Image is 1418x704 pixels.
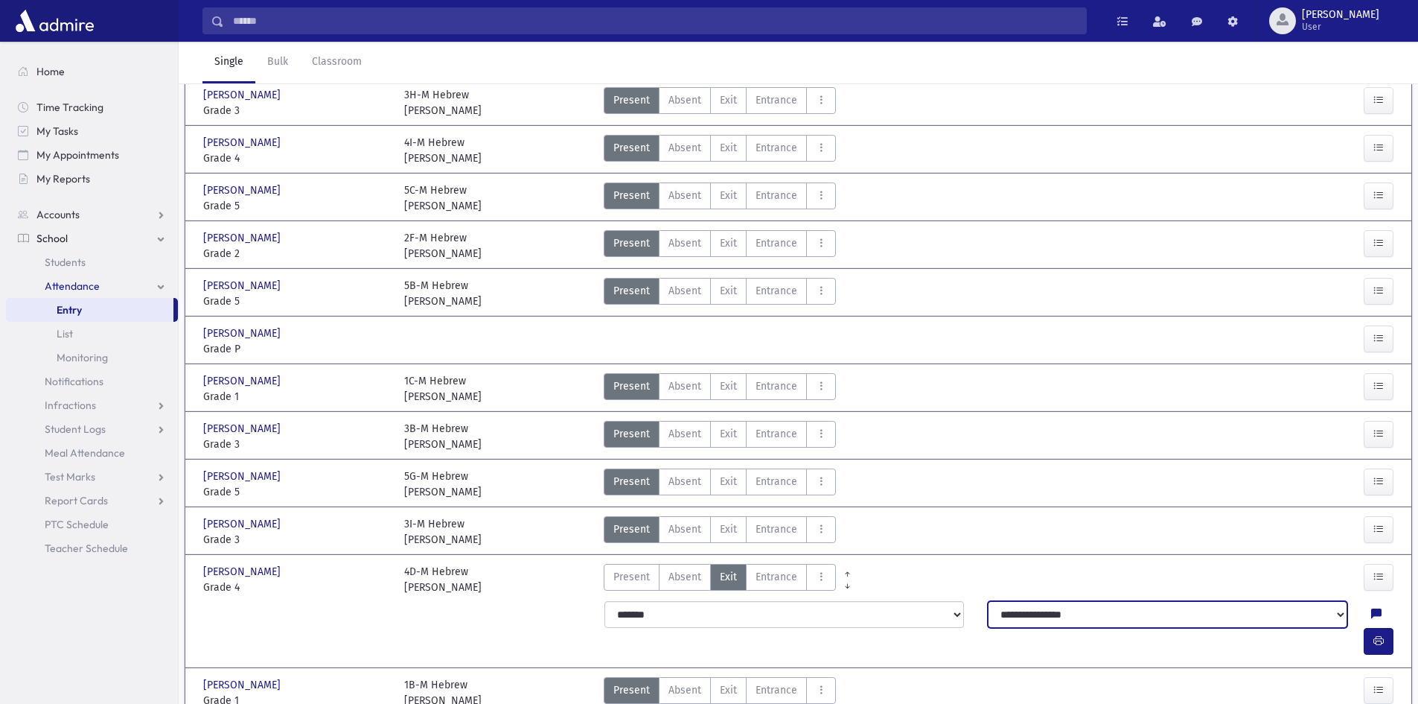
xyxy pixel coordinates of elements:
[203,469,284,484] span: [PERSON_NAME]
[203,389,389,405] span: Grade 1
[203,198,389,214] span: Grade 5
[6,226,178,250] a: School
[604,183,836,214] div: AttTypes
[255,42,300,83] a: Bulk
[6,95,178,119] a: Time Tracking
[45,542,128,555] span: Teacher Schedule
[756,474,797,489] span: Entrance
[6,417,178,441] a: Student Logs
[6,346,178,370] a: Monitoring
[6,393,178,417] a: Infractions
[203,294,389,309] span: Grade 5
[6,536,178,560] a: Teacher Schedule
[604,278,836,309] div: AttTypes
[203,103,389,118] span: Grade 3
[203,580,389,595] span: Grade 4
[203,437,389,452] span: Grade 3
[203,183,284,198] span: [PERSON_NAME]
[613,378,650,394] span: Present
[36,101,103,114] span: Time Tracking
[36,148,119,162] span: My Appointments
[720,521,737,537] span: Exit
[613,569,650,585] span: Present
[404,516,482,548] div: 3I-M Hebrew [PERSON_NAME]
[404,564,482,595] div: 4D-M Hebrew [PERSON_NAME]
[6,143,178,167] a: My Appointments
[300,42,374,83] a: Classroom
[203,150,389,166] span: Grade 4
[720,188,737,203] span: Exit
[45,518,109,531] span: PTC Schedule
[720,569,737,585] span: Exit
[1302,9,1379,21] span: [PERSON_NAME]
[203,532,389,548] span: Grade 3
[404,469,482,500] div: 5G-M Hebrew [PERSON_NAME]
[668,140,701,156] span: Absent
[404,87,482,118] div: 3H-M Hebrew [PERSON_NAME]
[756,378,797,394] span: Entrance
[203,230,284,246] span: [PERSON_NAME]
[203,373,284,389] span: [PERSON_NAME]
[604,230,836,261] div: AttTypes
[57,327,73,340] span: List
[6,370,178,393] a: Notifications
[613,92,650,108] span: Present
[6,274,178,298] a: Attendance
[6,298,173,322] a: Entry
[604,469,836,500] div: AttTypes
[36,65,65,78] span: Home
[613,283,650,299] span: Present
[6,203,178,226] a: Accounts
[613,140,650,156] span: Present
[6,322,178,346] a: List
[45,279,100,293] span: Attendance
[203,677,284,693] span: [PERSON_NAME]
[45,422,106,436] span: Student Logs
[203,516,284,532] span: [PERSON_NAME]
[668,682,701,698] span: Absent
[613,235,650,251] span: Present
[613,474,650,489] span: Present
[720,474,737,489] span: Exit
[45,375,103,388] span: Notifications
[404,230,482,261] div: 2F-M Hebrew [PERSON_NAME]
[668,426,701,442] span: Absent
[756,92,797,108] span: Entrance
[36,172,90,185] span: My Reports
[6,167,178,191] a: My Reports
[6,60,178,83] a: Home
[668,235,701,251] span: Absent
[57,351,108,364] span: Monitoring
[613,521,650,537] span: Present
[6,250,178,274] a: Students
[36,124,78,138] span: My Tasks
[613,188,650,203] span: Present
[756,569,797,585] span: Entrance
[36,232,68,245] span: School
[203,564,284,580] span: [PERSON_NAME]
[45,256,86,269] span: Students
[12,6,98,36] img: AdmirePro
[203,484,389,500] span: Grade 5
[604,373,836,405] div: AttTypes
[36,208,80,221] span: Accounts
[1302,21,1379,33] span: User
[203,326,284,341] span: [PERSON_NAME]
[668,283,701,299] span: Absent
[720,92,737,108] span: Exit
[203,278,284,294] span: [PERSON_NAME]
[45,399,96,412] span: Infractions
[668,378,701,394] span: Absent
[756,521,797,537] span: Entrance
[668,188,701,203] span: Absent
[45,446,125,460] span: Meal Attendance
[604,87,836,118] div: AttTypes
[613,426,650,442] span: Present
[6,441,178,465] a: Meal Attendance
[668,474,701,489] span: Absent
[720,283,737,299] span: Exit
[604,135,836,166] div: AttTypes
[668,92,701,108] span: Absent
[604,516,836,548] div: AttTypes
[6,119,178,143] a: My Tasks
